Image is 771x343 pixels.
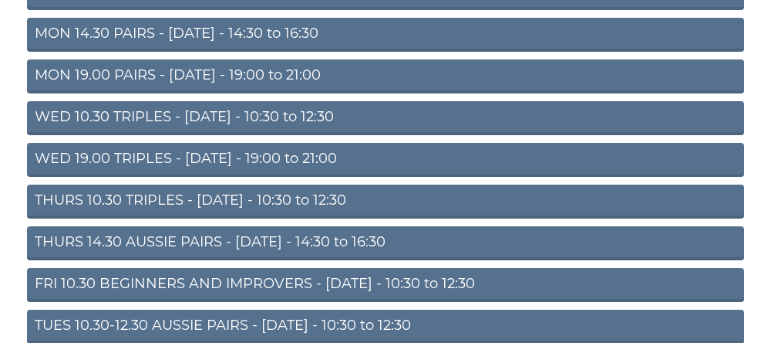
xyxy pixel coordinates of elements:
a: MON 14.30 PAIRS - [DATE] - 14:30 to 16:30 [27,18,744,52]
a: WED 10.30 TRIPLES - [DATE] - 10:30 to 12:30 [27,101,744,135]
a: WED 19.00 TRIPLES - [DATE] - 19:00 to 21:00 [27,143,744,177]
a: THURS 10.30 TRIPLES - [DATE] - 10:30 to 12:30 [27,185,744,219]
a: MON 19.00 PAIRS - [DATE] - 19:00 to 21:00 [27,59,744,93]
a: THURS 14.30 AUSSIE PAIRS - [DATE] - 14:30 to 16:30 [27,226,744,260]
a: FRI 10.30 BEGINNERS AND IMPROVERS - [DATE] - 10:30 to 12:30 [27,268,744,302]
